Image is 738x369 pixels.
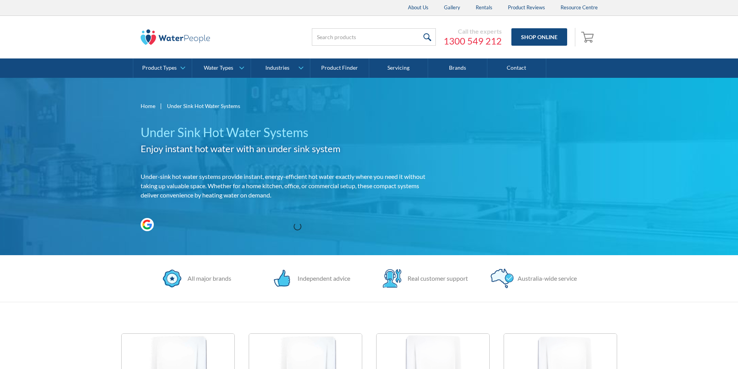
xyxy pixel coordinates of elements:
div: Call the experts [444,27,502,35]
a: Water Types [192,58,251,78]
a: Product Types [133,58,192,78]
a: Shop Online [511,28,567,46]
h2: Enjoy instant hot water with an under sink system [141,142,438,156]
h1: Under Sink Hot Water Systems [141,123,438,142]
div: Under Sink Hot Water Systems [167,102,240,110]
a: Product Finder [310,58,369,78]
div: | [159,101,163,110]
a: 1300 549 212 [444,35,502,47]
a: Servicing [369,58,428,78]
a: Brands [428,58,487,78]
img: shopping cart [581,31,596,43]
input: Search products [312,28,436,46]
a: Contact [487,58,546,78]
a: Industries [251,58,310,78]
p: Under-sink hot water systems provide instant, energy-efficient hot water exactly where you need i... [141,172,438,200]
img: The Water People [141,29,210,45]
div: Australia-wide service [514,274,577,283]
div: Industries [265,65,289,71]
div: Product Types [142,65,177,71]
div: All major brands [184,274,231,283]
div: Real customer support [404,274,468,283]
a: Open cart [579,28,598,46]
div: Water Types [204,65,233,71]
a: Home [141,102,155,110]
div: Independent advice [294,274,350,283]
